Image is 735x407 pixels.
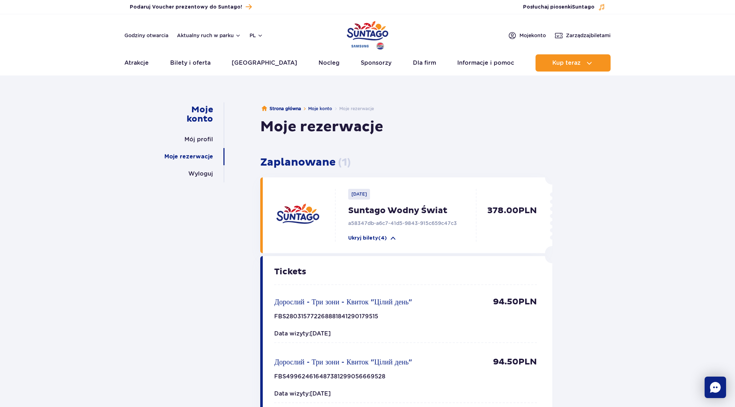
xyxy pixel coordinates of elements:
span: Zarządzaj biletami [566,32,611,39]
button: pl [250,32,263,39]
span: Posłuchaj piosenki [523,4,595,11]
li: Moje rezerwacje [332,105,374,112]
button: Ukryj bilety(4) [348,235,397,242]
p: 378.00 PLN [480,205,537,242]
a: Sponsorzy [361,54,391,72]
button: Aktualny ruch w parku [177,33,241,38]
button: Posłuchaj piosenkiSuntago [523,4,605,11]
a: Moje rezerwacje [164,148,213,165]
button: Kup teraz [536,54,611,72]
p: 94.50 PLN [493,357,537,367]
span: Suntago [572,5,595,10]
a: Dla firm [413,54,436,72]
a: Atrakcje [124,54,149,72]
h3: Zaplanowane [260,156,552,169]
span: Дорослий - Три зони - Квиток "Цілий день" [274,358,412,366]
p: Suntago Wodny Świat [348,205,480,216]
a: Podaruj Voucher prezentowy do Suntago! [130,2,252,12]
a: Mój profil [184,131,213,148]
a: Informacje i pomoc [457,54,514,72]
span: ( 1 ) [338,156,351,169]
a: Strona główna [262,105,301,112]
p: a58347db-a6c7-41d5-9843-915c659c47c3 [348,220,480,227]
p: [DATE] [348,189,370,200]
p: Tickets [274,268,537,276]
a: Nocleg [319,54,340,72]
p: Ukryj bilety (4) [348,235,387,242]
span: Kup teraz [552,60,581,66]
a: [GEOGRAPHIC_DATA] [232,54,297,72]
a: Bilety i oferta [170,54,211,72]
p: FBS280315772268881841290179515 [274,313,378,324]
a: Moje konto [167,102,213,127]
div: Chat [705,377,726,398]
img: suntago [276,195,319,237]
a: Mojekonto [508,31,546,40]
span: Data wizyty: [DATE] [274,390,331,397]
p: 94.50 PLN [493,296,537,307]
span: Podaruj Voucher prezentowy do Suntago! [130,4,242,11]
span: Дорослий - Три зони - Квиток "Цілий день" [274,298,412,306]
h1: Moje rezerwacje [260,118,383,136]
a: Godziny otwarcia [124,32,168,39]
a: Moje konto [308,106,332,111]
p: FBS499624616487381299056669528 [274,373,385,384]
a: Wyloguj [188,165,213,182]
a: Park of Poland [347,18,388,51]
span: Data wizyty: [DATE] [274,330,331,337]
span: Moje konto [519,32,546,39]
a: Zarządzajbiletami [554,31,611,40]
